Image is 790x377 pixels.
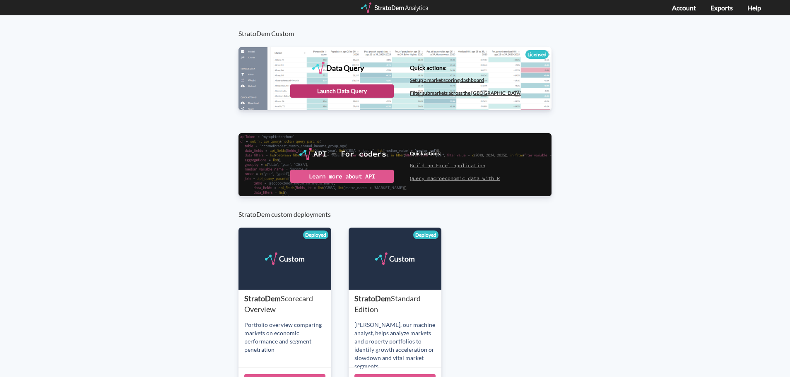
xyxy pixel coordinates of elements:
[244,293,331,315] div: StratoDem
[303,231,328,239] div: Deployed
[410,151,500,156] h4: Quick actions:
[244,321,331,354] div: Portfolio overview comparing markets on economic performance and segment penetration
[410,175,500,181] a: Query macroeconomic data with R
[238,196,560,218] h3: StratoDem custom deployments
[410,77,484,83] a: Set up a market scoring dashboard
[290,84,394,98] div: Launch Data Query
[413,231,438,239] div: Deployed
[354,294,421,314] span: Standard Edition
[711,4,733,12] a: Exports
[410,90,522,96] a: Filter submarkets across the [GEOGRAPHIC_DATA]
[525,50,549,59] div: Licensed
[238,15,560,37] h3: StratoDem Custom
[290,170,394,183] div: Learn more about API
[410,162,485,168] a: Build an Excel application
[326,62,364,74] div: Data Query
[389,252,415,265] div: Custom
[279,252,305,265] div: Custom
[313,148,386,160] div: API - For coders
[354,293,441,315] div: StratoDem
[747,4,761,12] a: Help
[354,321,441,370] div: [PERSON_NAME], our machine analyst, helps analyze markets and property portfolios to identify gro...
[244,294,313,314] span: Scorecard Overview
[410,65,522,71] h4: Quick actions:
[672,4,696,12] a: Account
